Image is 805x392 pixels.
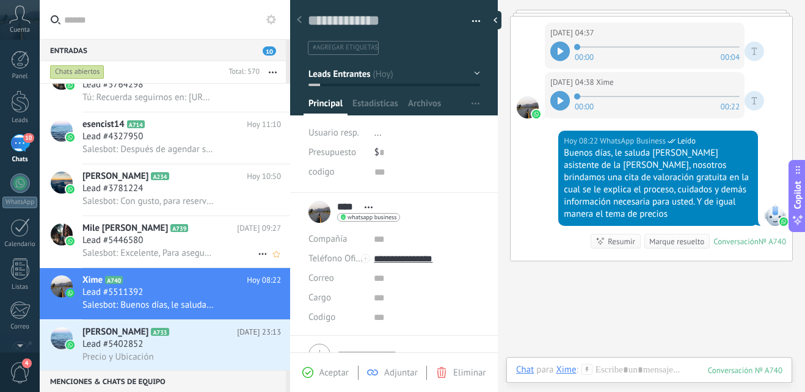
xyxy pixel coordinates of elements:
span: Xime [517,96,539,118]
span: 00:22 [721,101,740,111]
span: Hoy 11:10 [247,118,281,131]
div: Total: 570 [224,66,260,78]
div: Correo [2,323,38,331]
span: Lead #4327950 [82,131,143,143]
a: avatariconXimeA740Hoy 08:22Lead #5511392Salesbot: Buenos días, le saluda [PERSON_NAME] asistente ... [40,268,290,319]
span: Tú: Recuerda seguirnos en: [URL][DOMAIN_NAME] [82,92,214,103]
span: [PERSON_NAME] [82,326,148,338]
span: Archivos [408,98,441,115]
img: waba.svg [779,217,788,226]
div: Chats abiertos [50,65,104,79]
div: Codigo [308,308,365,327]
span: [DATE] 09:27 [237,222,281,234]
span: A740 [105,276,123,284]
span: 4 [22,358,32,368]
a: avataricon[PERSON_NAME]A234Hoy 10:50Lead #3781224Salesbot: Con gusto, para reservar su espacio, s... [40,164,290,216]
span: A234 [151,172,169,180]
span: Xime [82,274,103,286]
span: codigo [308,167,335,176]
span: ... [374,127,382,139]
div: Buenos días, le saluda [PERSON_NAME] asistente de la [PERSON_NAME], nosotros brindamos una cita d... [564,147,752,220]
span: Precio y Ubicación [82,351,154,363]
span: 10 [23,133,34,143]
span: [PERSON_NAME] [82,170,148,183]
div: codigo [308,162,365,182]
div: Hoy 08:22 [564,135,600,147]
span: [DATE] 23:13 [237,326,281,338]
span: Hoy 08:22 [247,274,281,286]
div: Panel [2,73,38,81]
span: WhatsApp Business [600,135,666,147]
span: Salesbot: Buenos días, le saluda [PERSON_NAME] asistente de la [PERSON_NAME], nosotros brindamos ... [82,299,214,311]
span: Lead #5764298 [82,79,143,91]
span: Mile [PERSON_NAME] [82,222,168,234]
div: Usuario resp. [308,123,365,143]
div: [DATE] 04:38 [550,76,596,89]
img: waba.svg [532,110,541,118]
div: Chats [2,156,38,164]
span: Usuario resp. [308,127,359,139]
span: Lead #5446580 [82,234,143,247]
div: [DATE] 04:37 [550,27,596,39]
img: icon [66,341,75,349]
span: Estadísticas [352,98,398,115]
img: icon [66,133,75,142]
span: Lead #5511392 [82,286,143,299]
span: Presupuesto [308,147,356,158]
span: Hoy 10:50 [247,170,281,183]
span: Salesbot: Con gusto, para reservar su espacio, solicitamos un abono de $10 (reembolsable). En cas... [82,195,214,207]
span: #agregar etiquetas [313,43,378,52]
div: Entradas [40,39,286,61]
span: Teléfono Oficina [308,253,372,264]
div: Presupuesto [308,143,365,162]
div: Ocultar [489,11,501,29]
span: Xime [596,76,614,89]
span: Copilot [792,181,804,209]
span: Cuenta [10,26,30,34]
div: Xime [556,364,576,375]
div: Calendario [2,241,38,249]
span: 00:00 [575,51,594,61]
span: A739 [170,224,188,232]
div: Marque resuelto [649,236,704,247]
div: Leads [2,117,38,125]
span: Cargo [308,293,331,302]
span: Salesbot: Después de agendar su cita de valoración podremos definir el tipo de tratamiento y el v... [82,143,214,155]
div: Conversación [713,236,759,247]
div: $ [374,143,480,162]
span: Leído [677,135,696,147]
div: 740 [708,365,782,376]
span: Aceptar [319,367,349,379]
span: Lead #3781224 [82,183,143,195]
div: Resumir [608,236,635,247]
img: icon [66,185,75,194]
span: 10 [263,46,276,56]
span: Principal [308,98,343,115]
span: whatsapp business [348,214,396,220]
a: avatariconMile [PERSON_NAME]A739[DATE] 09:27Lead #5446580Salesbot: Excelente, Para asegurar su es... [40,216,290,267]
span: 00:00 [575,101,594,111]
a: avataricon[PERSON_NAME]A733[DATE] 23:13Lead #5402852Precio y Ubicación [40,320,290,371]
button: Correo [308,269,334,288]
a: avatariconLead #5764298Tú: Recuerda seguirnos en: [URL][DOMAIN_NAME] [40,60,290,112]
span: Salesbot: Excelente, Para asegurar su espacio, solicitamos un abono de $10 USD *que será reembols... [82,247,214,259]
a: avatariconesencist14A714Hoy 11:10Lead #4327950Salesbot: Después de agendar su cita de valoración ... [40,112,290,164]
img: icon [66,289,75,297]
span: : [577,364,578,376]
span: esencist14 [82,118,125,131]
span: A733 [151,328,169,336]
span: A714 [127,120,145,128]
span: Codigo [308,313,335,322]
span: Adjuntar [384,367,418,379]
span: Lead #5402852 [82,338,143,350]
div: Listas [2,283,38,291]
div: № A740 [759,236,786,247]
img: icon [66,237,75,245]
span: Correo [308,272,334,284]
div: Menciones & Chats de equipo [40,370,286,392]
span: WhatsApp Business [764,204,786,226]
span: Eliminar [453,367,486,379]
div: WhatsApp [2,197,37,208]
img: icon [66,81,75,90]
span: para [536,364,553,376]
